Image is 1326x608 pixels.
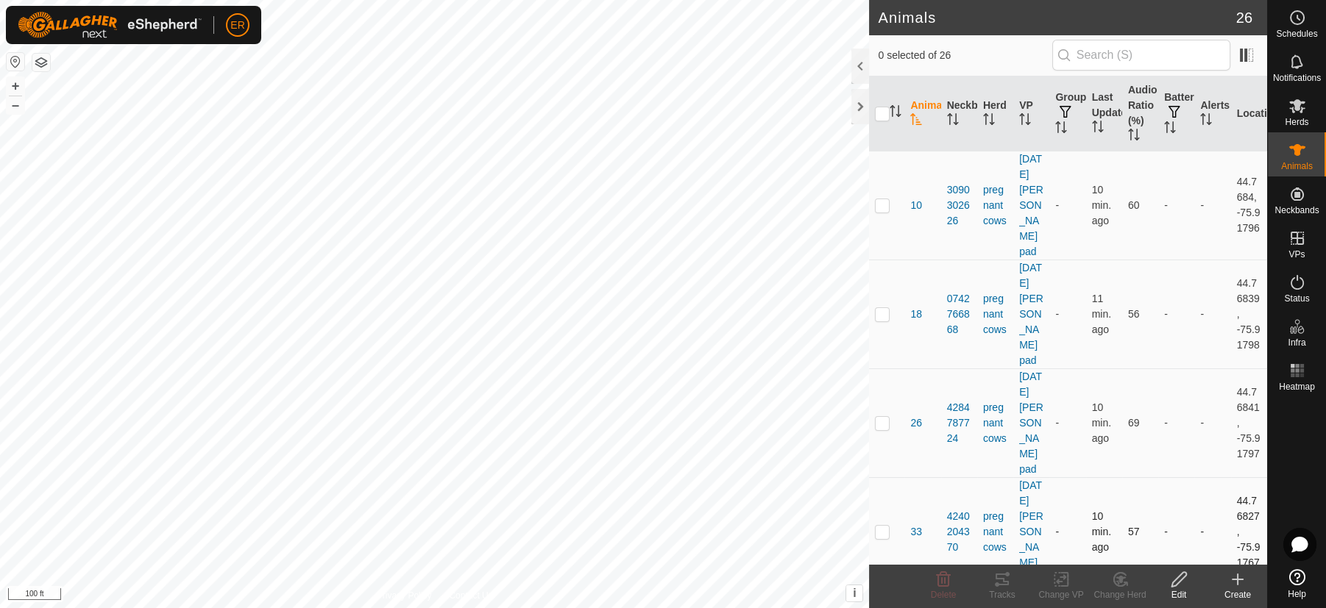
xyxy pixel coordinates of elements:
td: 44.76841, -75.91797 [1231,368,1267,477]
a: [DATE] [PERSON_NAME] pad [1019,262,1043,366]
th: Alerts [1194,76,1230,151]
span: 26 [910,415,922,431]
th: Last Updated [1086,76,1122,151]
div: Create [1208,588,1267,601]
th: Herd [977,76,1013,151]
input: Search (S) [1052,40,1230,71]
span: Help [1288,590,1306,598]
div: 4284787724 [947,400,971,446]
span: Aug 17, 2025, 8:20 PM [1092,401,1111,444]
p-sorticon: Activate to sort [1164,124,1176,135]
span: Aug 17, 2025, 8:20 PM [1092,293,1111,335]
p-sorticon: Activate to sort [1200,115,1212,127]
td: - [1158,477,1194,586]
span: 33 [910,524,922,540]
span: Schedules [1276,29,1317,38]
span: 10 [910,198,922,213]
button: Map Layers [32,54,50,71]
th: Audio Ratio (%) [1122,76,1158,151]
td: - [1049,260,1085,368]
span: Infra [1288,338,1305,347]
a: [DATE] [PERSON_NAME] pad [1019,479,1043,584]
div: 4240204370 [947,509,971,555]
span: 69 [1128,417,1140,429]
span: Status [1284,294,1309,303]
td: - [1158,151,1194,260]
a: [DATE] [PERSON_NAME] pad [1019,371,1043,475]
p-sorticon: Activate to sort [1055,124,1067,135]
p-sorticon: Activate to sort [1128,131,1140,143]
th: VP [1013,76,1049,151]
span: ER [230,18,244,33]
th: Neckband [941,76,977,151]
div: pregnant cows [983,509,1007,555]
span: Heatmap [1279,382,1315,391]
div: pregnant cows [983,400,1007,446]
th: Groups [1049,76,1085,151]
span: 26 [1236,7,1252,29]
span: i [853,587,856,599]
div: 0742766868 [947,291,971,337]
span: 56 [1128,308,1140,320]
td: - [1049,368,1085,477]
h2: Animals [878,9,1235,26]
td: - [1194,368,1230,477]
div: pregnant cows [983,291,1007,337]
span: Herds [1285,118,1308,126]
td: - [1194,151,1230,260]
td: - [1049,477,1085,586]
td: - [1158,368,1194,477]
div: pregnant cows [983,182,1007,229]
div: Edit [1149,588,1208,601]
p-sorticon: Activate to sort [910,115,922,127]
span: 57 [1128,526,1140,537]
p-sorticon: Activate to sort [1019,115,1031,127]
a: Privacy Policy [377,589,432,602]
th: Location [1231,76,1267,151]
img: Gallagher Logo [18,12,202,38]
a: [DATE] [PERSON_NAME] pad [1019,153,1043,257]
td: - [1194,477,1230,586]
th: Animal [904,76,940,151]
button: + [7,77,24,95]
a: Contact Us [449,589,492,602]
p-sorticon: Activate to sort [1092,123,1104,135]
td: - [1194,260,1230,368]
button: Reset Map [7,53,24,71]
span: Aug 17, 2025, 8:20 PM [1092,184,1111,226]
span: Animals [1281,162,1313,171]
a: Help [1268,563,1326,604]
p-sorticon: Activate to sort [983,115,995,127]
span: 18 [910,307,922,322]
button: i [846,585,862,601]
td: 44.76827, -75.91767 [1231,477,1267,586]
span: Neckbands [1274,206,1319,215]
td: - [1049,151,1085,260]
div: Change Herd [1091,588,1149,601]
span: Aug 17, 2025, 8:20 PM [1092,510,1111,553]
span: Notifications [1273,74,1321,82]
div: 3090302626 [947,182,971,229]
p-sorticon: Activate to sort [890,107,901,119]
span: 0 selected of 26 [878,48,1052,63]
div: Tracks [973,588,1032,601]
th: Battery [1158,76,1194,151]
td: 44.7684, -75.91796 [1231,151,1267,260]
p-sorticon: Activate to sort [947,115,959,127]
button: – [7,96,24,114]
span: 60 [1128,199,1140,211]
span: VPs [1288,250,1305,259]
div: Change VP [1032,588,1091,601]
span: Delete [931,590,957,600]
td: 44.76839, -75.91798 [1231,260,1267,368]
td: - [1158,260,1194,368]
